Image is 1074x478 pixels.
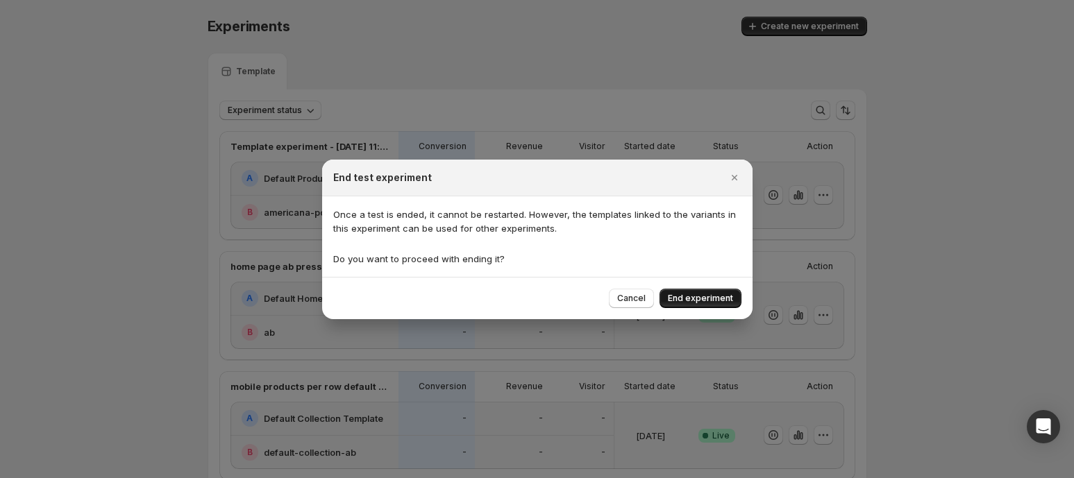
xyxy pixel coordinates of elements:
[333,207,741,235] p: Once a test is ended, it cannot be restarted. However, the templates linked to the variants in th...
[668,293,733,304] span: End experiment
[333,252,741,266] p: Do you want to proceed with ending it?
[1027,410,1060,443] div: Open Intercom Messenger
[609,289,654,308] button: Cancel
[660,289,741,308] button: End experiment
[725,168,744,187] button: Close
[617,293,646,304] span: Cancel
[333,171,432,185] h2: End test experiment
